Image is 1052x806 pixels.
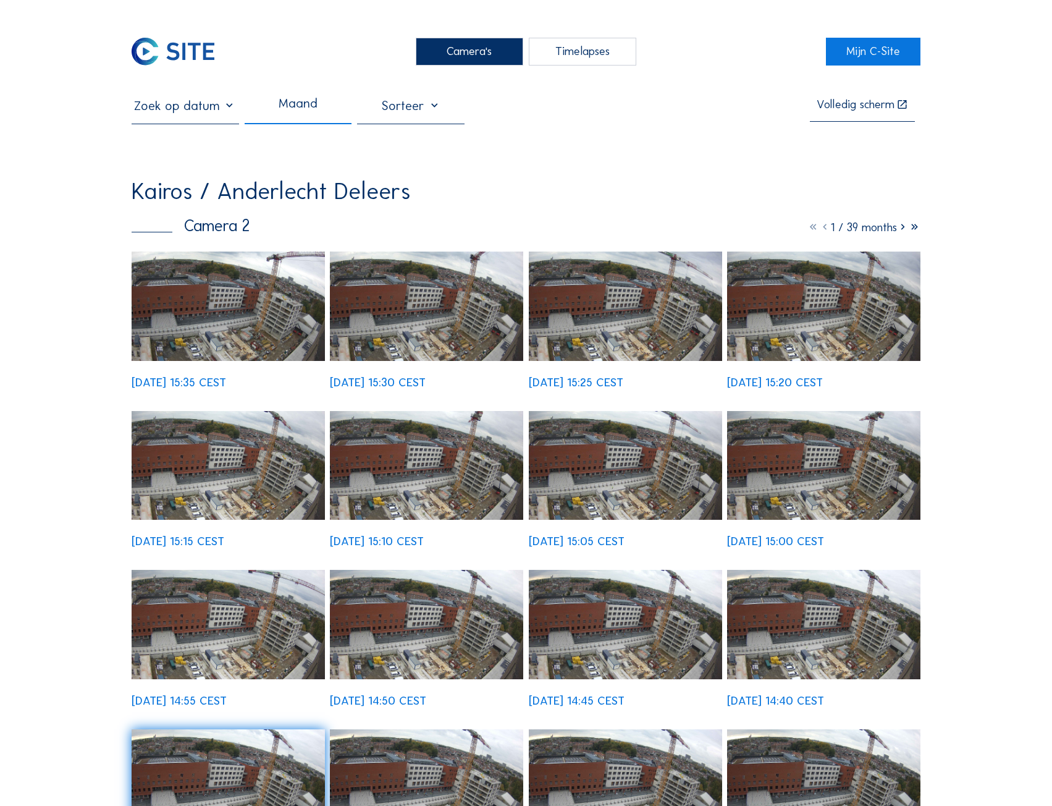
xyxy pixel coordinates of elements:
div: [DATE] 15:15 CEST [132,536,224,548]
img: image_53681176 [529,411,722,520]
img: image_53681088 [727,411,920,520]
div: Timelapses [529,38,636,66]
span: 1 / 39 months [831,220,897,234]
div: [DATE] 14:50 CEST [330,695,426,707]
div: Maand [245,98,352,124]
div: [DATE] 15:30 CEST [330,377,426,389]
img: image_53681674 [727,252,920,361]
img: image_53680431 [727,570,920,679]
a: Mijn C-Site [826,38,920,66]
img: image_53681973 [330,252,523,361]
div: Camera's [416,38,523,66]
div: [DATE] 15:20 CEST [727,377,823,389]
div: Camera 2 [132,218,250,234]
div: [DATE] 14:40 CEST [727,695,824,707]
a: C-SITE Logo [132,38,226,66]
div: [DATE] 15:05 CEST [529,536,625,548]
div: Volledig scherm [817,99,894,111]
div: Maand [279,98,318,125]
img: image_53681516 [132,411,325,520]
div: Kairos / Anderlecht Deleers [132,180,411,203]
div: [DATE] 15:35 CEST [132,377,226,389]
img: image_53680600 [529,570,722,679]
input: Zoek op datum 󰅀 [132,98,239,113]
div: [DATE] 15:00 CEST [727,536,824,548]
div: [DATE] 15:25 CEST [529,377,623,389]
img: image_53681341 [330,411,523,520]
img: image_53682133 [132,252,325,361]
div: [DATE] 14:55 CEST [132,695,227,707]
img: image_53681838 [529,252,722,361]
img: image_53680768 [330,570,523,679]
div: [DATE] 14:45 CEST [529,695,625,707]
img: image_53680929 [132,570,325,679]
div: [DATE] 15:10 CEST [330,536,424,548]
img: C-SITE Logo [132,38,214,66]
